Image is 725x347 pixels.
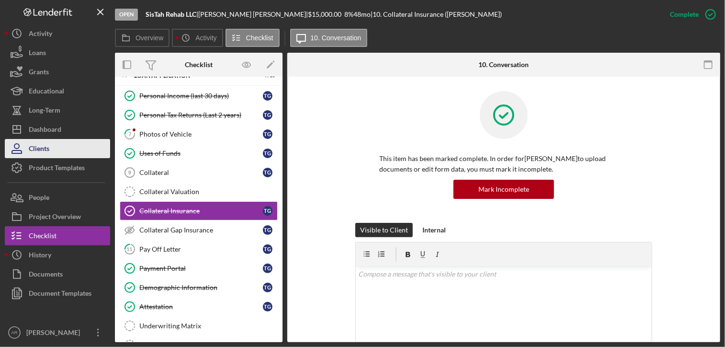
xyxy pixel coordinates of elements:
[120,125,278,144] a: 7Photos of Vehicletg
[263,225,272,235] div: t g
[263,129,272,139] div: t g
[120,201,278,220] a: Collateral Insurancetg
[120,297,278,316] a: Attestationtg
[5,101,110,120] button: Long-Term
[5,43,110,62] button: Loans
[29,139,49,161] div: Clients
[139,188,277,196] div: Collateral Valuation
[139,207,263,215] div: Collateral Insurance
[263,283,272,292] div: t g
[290,29,368,47] button: 10. Conversation
[172,29,223,47] button: Activity
[353,11,371,18] div: 48 mo
[127,246,133,252] tspan: 11
[5,24,110,43] button: Activity
[120,163,278,182] a: 9Collateraltg
[246,34,273,42] label: Checklist
[24,323,86,345] div: [PERSON_NAME]
[11,330,17,335] text: AR
[120,259,278,278] a: Payment Portaltg
[29,43,46,65] div: Loans
[120,182,278,201] a: Collateral Valuation
[139,92,263,100] div: Personal Income (last 30 days)
[5,265,110,284] button: Documents
[29,120,61,141] div: Dashboard
[5,158,110,177] button: Product Templates
[263,244,272,254] div: t g
[115,29,170,47] button: Overview
[29,81,64,103] div: Educational
[29,226,57,248] div: Checklist
[120,144,278,163] a: Uses of Fundstg
[139,130,263,138] div: Photos of Vehicle
[5,188,110,207] button: People
[478,61,529,69] div: 10. Conversation
[128,170,131,175] tspan: 9
[5,62,110,81] button: Grants
[29,207,81,229] div: Project Overview
[29,284,91,305] div: Document Templates
[139,111,263,119] div: Personal Tax Returns (Last 2 years)
[5,323,110,342] button: AR[PERSON_NAME]
[29,24,52,46] div: Activity
[263,264,272,273] div: t g
[139,284,263,291] div: Demographic Information
[29,62,49,84] div: Grants
[360,223,408,237] div: Visible to Client
[120,316,278,335] a: Underwriting Matrix
[29,101,60,122] div: Long-Term
[139,226,263,234] div: Collateral Gap Insurance
[311,34,362,42] label: 10. Conversation
[139,245,263,253] div: Pay Off Letter
[5,245,110,265] button: History
[120,220,278,240] a: Collateral Gap Insurancetg
[115,9,138,21] div: Open
[29,245,51,267] div: History
[185,61,213,69] div: Checklist
[136,34,163,42] label: Overview
[29,265,63,286] div: Documents
[660,5,720,24] button: Complete
[418,223,451,237] button: Internal
[263,91,272,101] div: t g
[5,207,110,226] button: Project Overview
[5,284,110,303] button: Document Templates
[5,139,110,158] button: Clients
[128,131,132,137] tspan: 7
[263,302,272,312] div: t g
[308,11,344,18] div: $15,000.00
[5,81,110,101] button: Educational
[226,29,280,47] button: Checklist
[139,265,263,272] div: Payment Portal
[29,158,85,180] div: Product Templates
[5,226,110,245] button: Checklist
[670,5,699,24] div: Complete
[139,150,263,157] div: Uses of Funds
[120,278,278,297] a: Demographic Informationtg
[195,34,216,42] label: Activity
[478,180,529,199] div: Mark Incomplete
[263,110,272,120] div: t g
[371,11,502,18] div: | 10. Collateral Insurance ([PERSON_NAME])
[146,10,196,18] b: SisTah Rehab LLC
[139,303,263,311] div: Attestation
[422,223,446,237] div: Internal
[120,105,278,125] a: Personal Tax Returns (Last 2 years)tg
[5,120,110,139] button: Dashboard
[379,153,628,175] p: This item has been marked complete. In order for [PERSON_NAME] to upload documents or edit form d...
[263,206,272,216] div: t g
[29,188,49,209] div: People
